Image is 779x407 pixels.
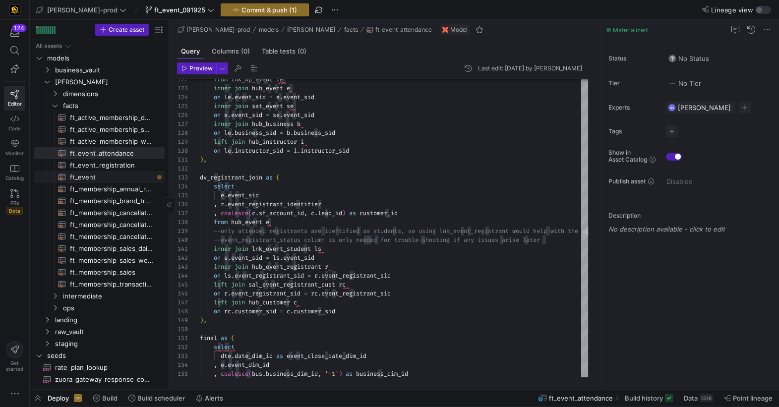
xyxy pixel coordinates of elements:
span: = [269,93,273,101]
span: event_registrant_sid [321,272,391,280]
div: All assets [36,43,62,50]
span: r [314,272,318,280]
span: facts [344,26,358,33]
span: c [252,209,255,217]
span: join [235,120,248,128]
div: 140 [177,235,188,244]
button: Build history [620,390,677,407]
span: Preview [189,65,213,72]
div: 133 [177,173,188,182]
span: . [231,307,235,315]
div: Press SPACE to select this row. [34,123,165,135]
span: event_sid [283,93,314,101]
img: No tier [668,79,676,87]
a: zuora_gateway_response_codes​​​​​​ [34,373,165,385]
span: as [349,209,356,217]
span: hub_business [252,120,294,128]
span: b [297,120,300,128]
span: facts [63,100,163,112]
span: c [311,209,314,217]
span: . [228,111,231,119]
span: ft_event_attendance [375,26,432,33]
span: ls [273,254,280,262]
div: 137 [177,209,188,218]
span: ft_event_091925 [154,6,205,14]
span: . [290,307,294,315]
div: 135 [177,191,188,200]
span: . [318,272,321,280]
span: = [307,272,311,280]
span: business_sid [294,129,335,137]
span: event_registrant_sid [235,272,304,280]
button: ft_event_091925 [143,3,217,16]
button: Data151K [679,390,718,407]
span: join [235,102,248,110]
div: 132 [177,164,188,173]
span: ( [248,209,252,217]
span: r [224,290,228,297]
p: Description [608,212,775,219]
span: on [214,93,221,101]
span: instructor_sid [300,147,349,155]
div: Press SPACE to select this row. [34,112,165,123]
span: (0) [241,48,250,55]
div: 139 [177,227,188,235]
span: from [214,218,228,226]
div: MN [668,104,676,112]
div: Press SPACE to select this row. [34,88,165,100]
span: Model [450,26,468,33]
div: 130 [177,146,188,155]
span: ft_membership_sales_daily_forecast​​​​​​​​​​ [70,243,153,254]
span: Status [608,55,658,62]
span: r [325,263,328,271]
span: ( [276,174,280,181]
span: join [231,298,245,306]
span: le [224,147,231,155]
span: [PERSON_NAME]-prod [47,6,118,14]
div: Press SPACE to select this row. [34,231,165,242]
a: ft_active_membership_snapshot​​​​​​​​​​ [34,123,165,135]
button: No tierNo Tier [666,77,704,90]
span: ft_active_membership_weekly_forecast​​​​​​​​​​ [70,136,153,147]
span: Lineage view [711,6,753,14]
span: , [214,200,217,208]
a: ft_active_membership_daily_forecast​​​​​​​​​​ [34,112,165,123]
span: ft_event_registration​​​​​​​​​​ [70,160,153,171]
div: 143 [177,262,188,271]
button: Build [89,390,122,407]
span: zuora_gateway_response_codes​​​​​​ [55,374,153,385]
span: ls [314,245,321,253]
span: join [235,263,248,271]
button: models [256,24,281,36]
button: Commit & push (1) [221,3,309,16]
button: Alerts [191,390,228,407]
span: ls [224,272,231,280]
a: https://storage.googleapis.com/y42-prod-data-exchange/images/uAsz27BndGEK0hZWDFeOjoxA7jCwgK9jE472... [4,1,25,18]
div: Press SPACE to select this row. [34,290,165,302]
span: on [214,290,221,297]
div: 125 [177,102,188,111]
span: join [231,281,245,289]
span: join [235,245,248,253]
span: event_sid [235,93,266,101]
span: = [280,129,283,137]
a: ft_membership_annual_retention​​​​​​​​​​ [34,183,165,195]
span: . [231,93,235,101]
div: Press SPACE to select this row. [34,40,165,52]
span: Tier [608,80,658,87]
span: i [294,147,297,155]
img: https://storage.googleapis.com/y42-prod-data-exchange/images/uAsz27BndGEK0hZWDFeOjoxA7jCwgK9jE472... [10,5,20,15]
p: No description available - click to edit [608,225,775,233]
span: ft_membership_cancellations​​​​​​​​​​ [70,231,153,242]
span: ft_membership_brand_transfer​​​​​​​​​​ [70,195,153,207]
span: event_registrant_sid [321,290,391,297]
div: 148 [177,307,188,316]
span: e [221,191,224,199]
span: . [318,290,321,297]
span: seeds [47,350,163,361]
span: instructor_sid [235,147,283,155]
span: No Tier [668,79,701,87]
span: coalesce [221,209,248,217]
span: hub_customer [248,298,290,306]
div: Press SPACE to select this row. [34,135,165,147]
